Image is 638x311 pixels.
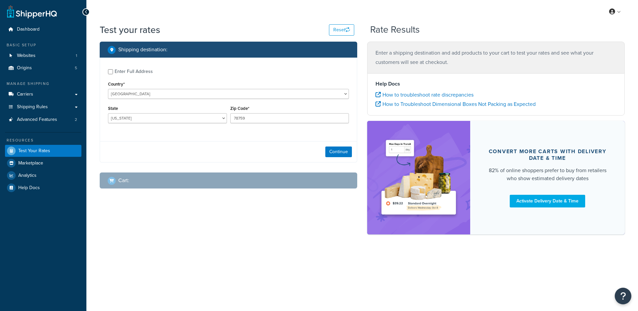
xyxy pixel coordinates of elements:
li: Advanced Features [5,114,81,126]
span: Marketplace [18,160,43,166]
label: Zip Code* [230,106,249,111]
a: Advanced Features2 [5,114,81,126]
span: Websites [17,53,36,59]
span: 1 [76,53,77,59]
span: 2 [75,117,77,123]
h4: Help Docs [375,80,616,88]
img: feature-image-ddt-36eae7f7280da8017bfb280eaccd9c446f90b1fe08728e4019434db127062ab4.png [377,131,460,224]
li: Websites [5,50,81,62]
li: Origins [5,62,81,74]
button: Continue [325,147,352,157]
a: Websites1 [5,50,81,62]
div: 82% of online shoppers prefer to buy from retailers who show estimated delivery dates [486,166,609,182]
div: Resources [5,138,81,143]
h2: Cart : [118,177,129,183]
a: Shipping Rules [5,101,81,113]
label: State [108,106,118,111]
span: Analytics [18,173,37,178]
button: Reset [329,24,354,36]
input: Enter Full Address [108,69,113,74]
div: Basic Setup [5,42,81,48]
a: Activate Delivery Date & Time [510,195,585,207]
span: Carriers [17,92,33,97]
a: Origins5 [5,62,81,74]
button: Open Resource Center [615,288,631,304]
a: Help Docs [5,182,81,194]
a: Analytics [5,169,81,181]
h2: Shipping destination : [118,47,167,53]
div: Manage Shipping [5,81,81,87]
span: Advanced Features [17,117,57,123]
a: Test Your Rates [5,145,81,157]
div: Convert more carts with delivery date & time [486,148,609,161]
a: Dashboard [5,23,81,36]
span: Origins [17,65,32,71]
a: Carriers [5,88,81,101]
span: Dashboard [17,27,40,32]
a: How to Troubleshoot Dimensional Boxes Not Packing as Expected [375,100,536,108]
span: Shipping Rules [17,104,48,110]
a: Marketplace [5,157,81,169]
div: Enter Full Address [115,67,153,76]
h2: Rate Results [370,25,420,35]
span: Help Docs [18,185,40,191]
p: Enter a shipping destination and add products to your cart to test your rates and see what your c... [375,48,616,67]
a: How to troubleshoot rate discrepancies [375,91,474,99]
label: Country* [108,82,125,87]
span: 5 [75,65,77,71]
h1: Test your rates [100,23,160,36]
span: Test Your Rates [18,148,50,154]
